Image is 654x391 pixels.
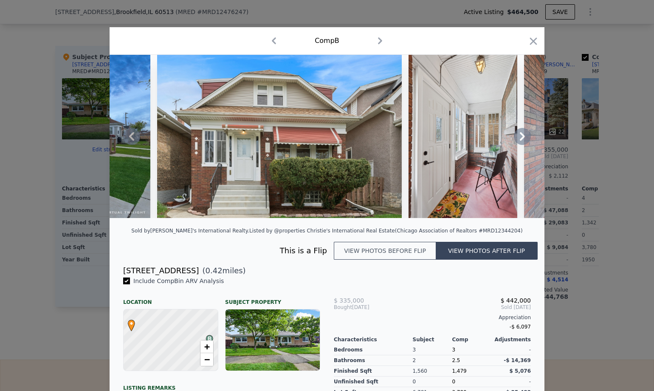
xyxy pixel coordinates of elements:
span: • [126,317,137,330]
img: Property Img [157,55,402,218]
img: Property Img [524,55,633,218]
button: View photos after flip [436,242,538,260]
div: Appreciation [334,314,531,321]
div: B [204,335,209,340]
div: Subject Property [225,292,320,306]
span: 3 [452,347,455,353]
div: 1,560 [413,366,452,377]
div: - [491,377,531,387]
div: • [126,320,131,325]
div: Characteristics [334,336,413,343]
div: 2 [413,355,452,366]
span: + [204,341,210,352]
span: Include Comp B in ARV Analysis [130,278,227,284]
a: Zoom in [200,340,213,353]
div: Location [123,292,218,306]
span: Sold [DATE] [400,304,531,311]
span: 0 [452,379,455,385]
div: Sold by [PERSON_NAME]'s International Realty . [131,228,249,234]
div: Comp [452,336,491,343]
div: [DATE] [334,304,400,311]
span: 1,479 [452,368,466,374]
span: − [204,354,210,365]
div: - [491,345,531,355]
img: Property Img [409,55,517,218]
span: $ 5,076 [510,368,531,374]
span: 0.42 [206,266,223,275]
button: View photos before flip [334,242,436,260]
div: 2.5 [452,355,491,366]
span: ( miles) [199,265,245,277]
a: Zoom out [200,353,213,366]
span: B [204,335,215,343]
span: Bought [334,304,352,311]
div: Adjustments [491,336,531,343]
div: [STREET_ADDRESS] [123,265,199,277]
div: Subject [413,336,452,343]
span: -$ 6,097 [510,324,531,330]
div: 0 [413,377,452,387]
span: $ 442,000 [501,297,531,304]
div: 3 [413,345,452,355]
div: This is a Flip [123,245,334,257]
div: Unfinished Sqft [334,377,413,387]
div: Bathrooms [334,355,413,366]
div: Comp B [315,36,339,46]
div: Bedrooms [334,345,413,355]
div: Listed by @properties Christie's International Real Estate (Chicago Association of Realtors #MRD1... [249,228,523,234]
span: $ 335,000 [334,297,364,304]
span: -$ 14,369 [504,357,531,363]
div: Finished Sqft [334,366,413,377]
